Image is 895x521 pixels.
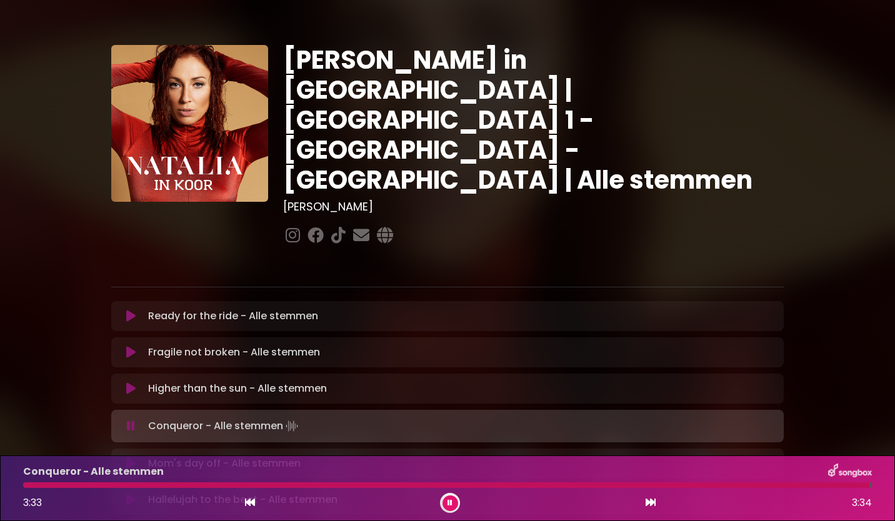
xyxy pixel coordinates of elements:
img: songbox-logo-white.png [828,464,872,480]
span: 3:34 [852,495,872,510]
p: Conqueror - Alle stemmen [148,417,301,435]
p: Conqueror - Alle stemmen [23,464,164,479]
span: 3:33 [23,495,42,510]
p: Higher than the sun - Alle stemmen [148,381,327,396]
img: YTVS25JmS9CLUqXqkEhs [111,45,268,202]
h1: [PERSON_NAME] in [GEOGRAPHIC_DATA] | [GEOGRAPHIC_DATA] 1 - [GEOGRAPHIC_DATA] - [GEOGRAPHIC_DATA] ... [283,45,784,195]
p: Ready for the ride - Alle stemmen [148,309,318,324]
p: Fragile not broken - Alle stemmen [148,345,320,360]
img: waveform4.gif [283,417,301,435]
h3: [PERSON_NAME] [283,200,784,214]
